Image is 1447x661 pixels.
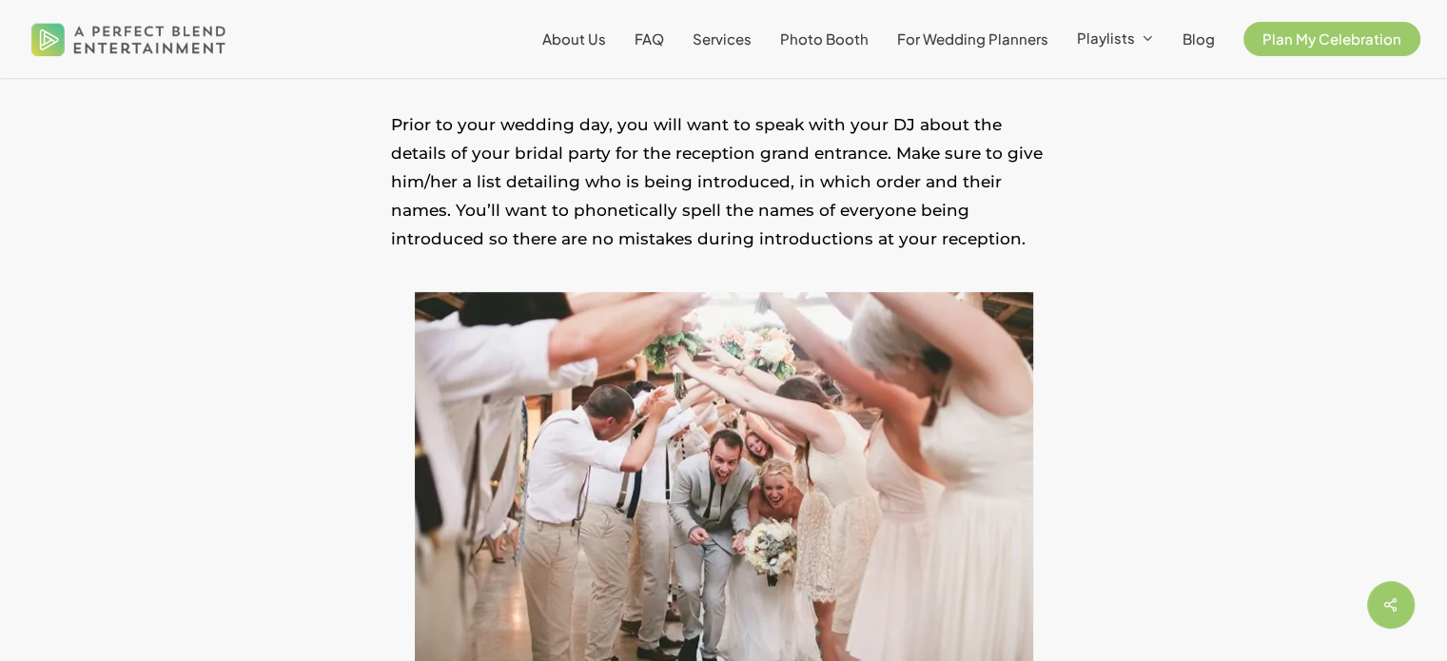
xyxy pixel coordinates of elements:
[693,29,752,48] span: Services
[780,29,869,48] span: Photo Booth
[542,31,606,47] a: About Us
[542,29,606,48] span: About Us
[897,31,1048,47] a: For Wedding Planners
[1243,31,1420,47] a: Plan My Celebration
[635,31,664,47] a: FAQ
[27,8,231,70] img: A Perfect Blend Entertainment
[391,110,1057,278] p: Prior to your wedding day, you will want to speak with your DJ about the details of your bridal p...
[1183,29,1215,48] span: Blog
[1183,31,1215,47] a: Blog
[1262,29,1401,48] span: Plan My Celebration
[780,31,869,47] a: Photo Booth
[635,29,664,48] span: FAQ
[693,31,752,47] a: Services
[1077,29,1135,47] span: Playlists
[1077,30,1154,48] a: Playlists
[897,29,1048,48] span: For Wedding Planners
